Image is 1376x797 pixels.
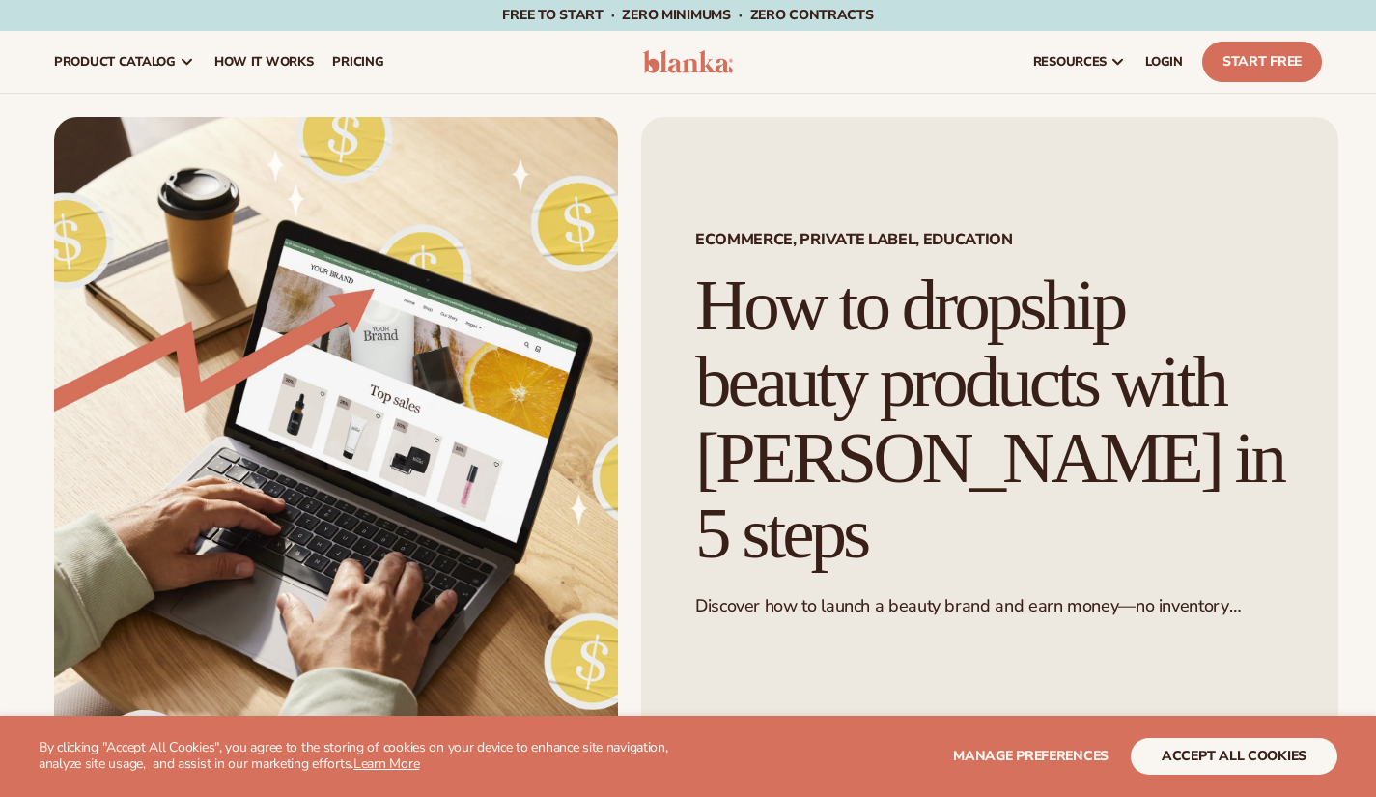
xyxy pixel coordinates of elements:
[44,31,205,93] a: product catalog
[1136,31,1193,93] a: LOGIN
[695,232,1284,247] span: Ecommerce, Private Label, EDUCATION
[54,54,176,70] span: product catalog
[214,54,314,70] span: How It Works
[502,6,873,24] span: Free to start · ZERO minimums · ZERO contracts
[332,54,383,70] span: pricing
[695,595,1284,617] p: Discover how to launch a beauty brand and earn money—no inventory needed.
[643,50,734,73] img: logo
[39,740,713,773] p: By clicking "Accept All Cookies", you agree to the storing of cookies on your device to enhance s...
[205,31,323,93] a: How It Works
[1033,54,1107,70] span: resources
[353,754,419,773] a: Learn More
[695,268,1284,572] h1: How to dropship beauty products with [PERSON_NAME] in 5 steps
[54,117,618,741] img: Growing money with ecommerce
[1024,31,1136,93] a: resources
[1145,54,1183,70] span: LOGIN
[1131,738,1337,775] button: accept all cookies
[1202,42,1322,82] a: Start Free
[323,31,393,93] a: pricing
[953,738,1109,775] button: Manage preferences
[953,747,1109,765] span: Manage preferences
